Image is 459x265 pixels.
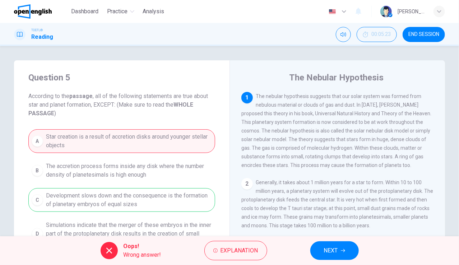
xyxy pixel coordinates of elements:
button: Analysis [140,5,167,18]
span: The nebular hypothesis suggests that our solar system was formed from nebulous material or clouds... [241,93,431,168]
div: [PERSON_NAME] [398,7,425,16]
h1: Reading [31,33,53,41]
h4: The Nebular Hypothesis [289,72,384,83]
span: TOEFL® [31,28,43,33]
span: According to the , all of the following statements are true about star and planet formation, EXCE... [28,92,215,118]
span: Oops! [124,242,161,251]
h4: Question 5 [28,72,215,83]
span: Generally, it takes about 1 million years for a star to form. Within 10 to 100 million years, a p... [241,180,433,228]
button: 00:05:23 [357,27,397,42]
span: Dashboard [71,7,98,16]
a: OpenEnglish logo [14,4,68,19]
img: Profile picture [380,6,392,17]
span: Explanation [221,246,258,256]
img: en [328,9,337,14]
div: 2 [241,178,253,190]
button: Explanation [204,241,267,260]
button: Practice [104,5,137,18]
button: NEXT [310,241,359,260]
button: END SESSION [403,27,445,42]
span: Analysis [143,7,164,16]
img: OpenEnglish logo [14,4,52,19]
span: END SESSION [408,32,439,37]
button: Dashboard [68,5,101,18]
div: Hide [357,27,397,42]
span: NEXT [324,246,338,256]
b: passage [69,93,93,99]
div: 1 [241,92,253,103]
span: 00:05:23 [371,32,391,37]
span: Practice [107,7,128,16]
div: Mute [336,27,351,42]
span: Wrong answer! [124,251,161,259]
